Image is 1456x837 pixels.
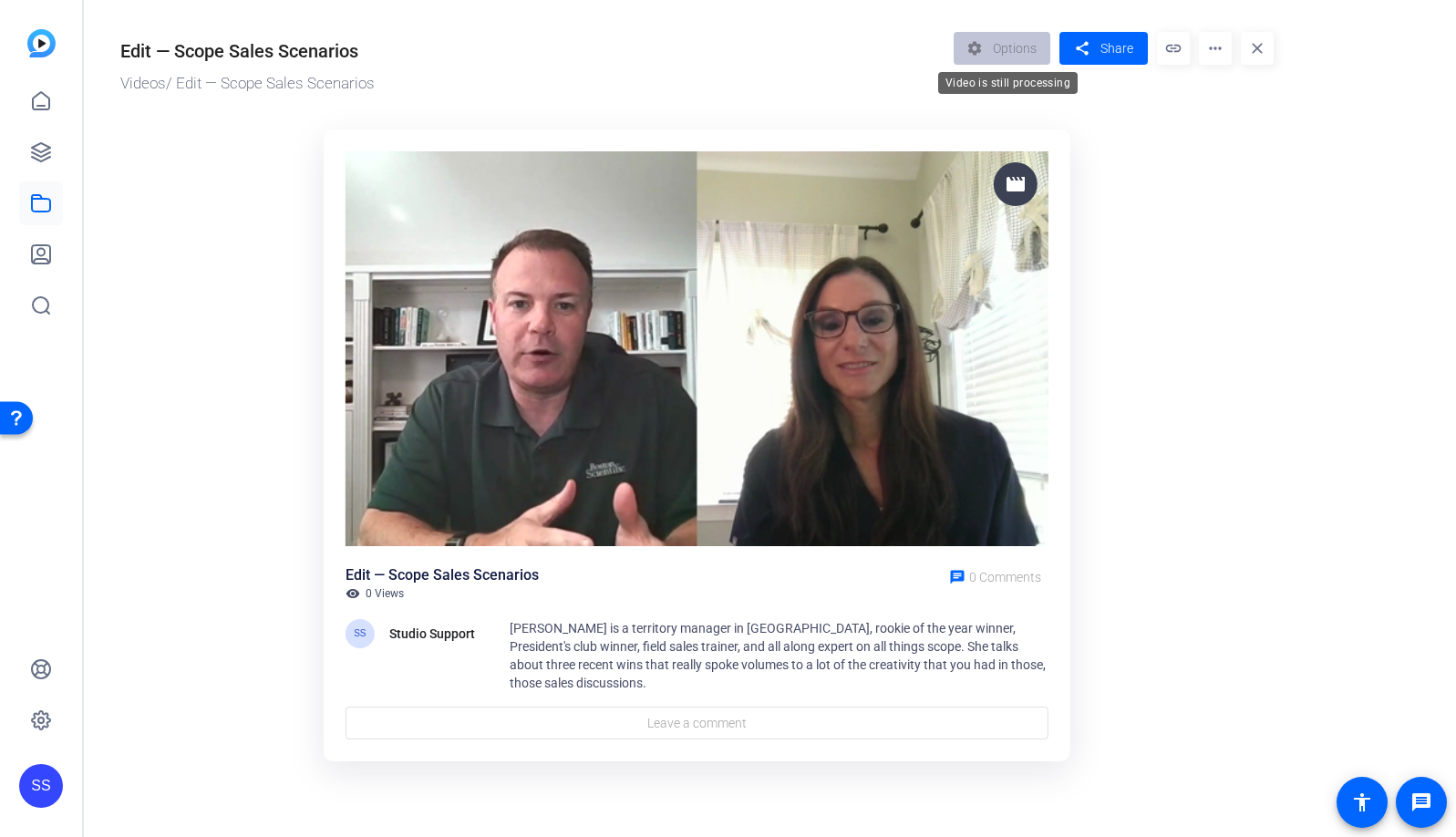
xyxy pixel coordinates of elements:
mat-icon: share [1070,36,1093,61]
img: 31c26a43-63c4-4f7b-aa5f-6ae1d9d6f2de_thumb_8c5f2082-36e3-4635-b6a3-e668378cd354.png [346,151,1048,547]
mat-icon: movie [1005,173,1027,195]
mat-icon: more_horiz [1199,32,1232,65]
a: Videos [120,74,166,92]
div: Edit — Scope Sales Scenarios [346,564,539,586]
mat-icon: close [1241,32,1274,65]
mat-icon: accessibility [1351,791,1373,813]
div: SS [19,764,63,808]
div: Video is still processing [938,72,1078,94]
mat-icon: link [1157,32,1190,65]
img: blue-gradient.svg [27,29,56,57]
mat-icon: message [1410,791,1432,813]
div: / Edit — Scope Sales Scenarios [120,72,945,96]
div: SS [346,619,375,648]
span: Share [1100,39,1133,58]
span: 0 Views [366,586,404,601]
mat-icon: visibility [346,586,360,601]
button: Share [1059,32,1148,65]
div: Edit — Scope Sales Scenarios [120,37,358,65]
div: Studio Support [389,623,480,645]
span: [PERSON_NAME] is a territory manager in [GEOGRAPHIC_DATA], rookie of the year winner, President's... [510,621,1046,690]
